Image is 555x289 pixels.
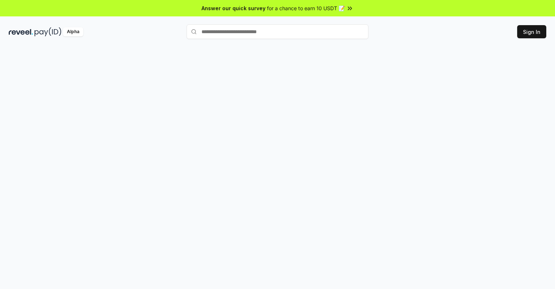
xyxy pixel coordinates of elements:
[9,27,33,36] img: reveel_dark
[63,27,83,36] div: Alpha
[201,4,265,12] span: Answer our quick survey
[35,27,61,36] img: pay_id
[267,4,345,12] span: for a chance to earn 10 USDT 📝
[517,25,546,38] button: Sign In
